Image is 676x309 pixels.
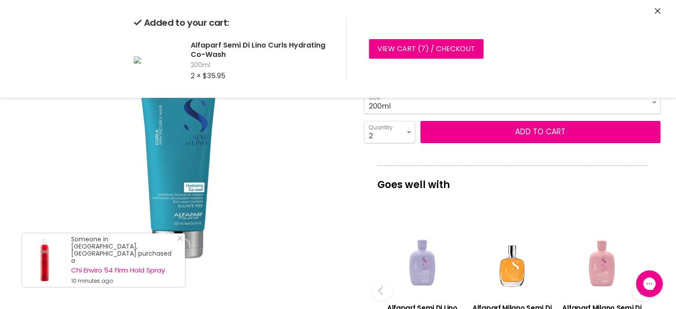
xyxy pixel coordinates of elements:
[177,236,183,241] svg: Close Icon
[364,121,415,143] select: Quantity
[515,126,565,137] span: Add to cart
[71,267,176,274] a: Chi Enviro 54 Firm Hold Spray
[420,121,660,143] button: Add to cart
[655,7,660,16] button: Close
[71,277,176,285] small: 10 minutes ago
[134,18,332,28] h2: Added to your cart:
[191,71,201,81] span: 2 ×
[377,165,647,195] p: Goes well with
[369,39,484,59] a: View cart (7) / Checkout
[191,40,332,59] h2: Alfaparf Semi Di Lino Curls Hydrating Co-Wash
[191,61,332,70] span: 200ml
[71,236,176,285] div: Someone in [GEOGRAPHIC_DATA], [GEOGRAPHIC_DATA] purchased a
[632,267,667,300] iframe: Gorgias live chat messenger
[134,56,141,64] img: Alfaparf Semi Di Lino Curls Hydrating Co-Wash
[203,71,225,81] span: $35.95
[421,44,425,54] span: 7
[174,236,183,245] a: Close Notification
[22,233,67,287] a: Visit product page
